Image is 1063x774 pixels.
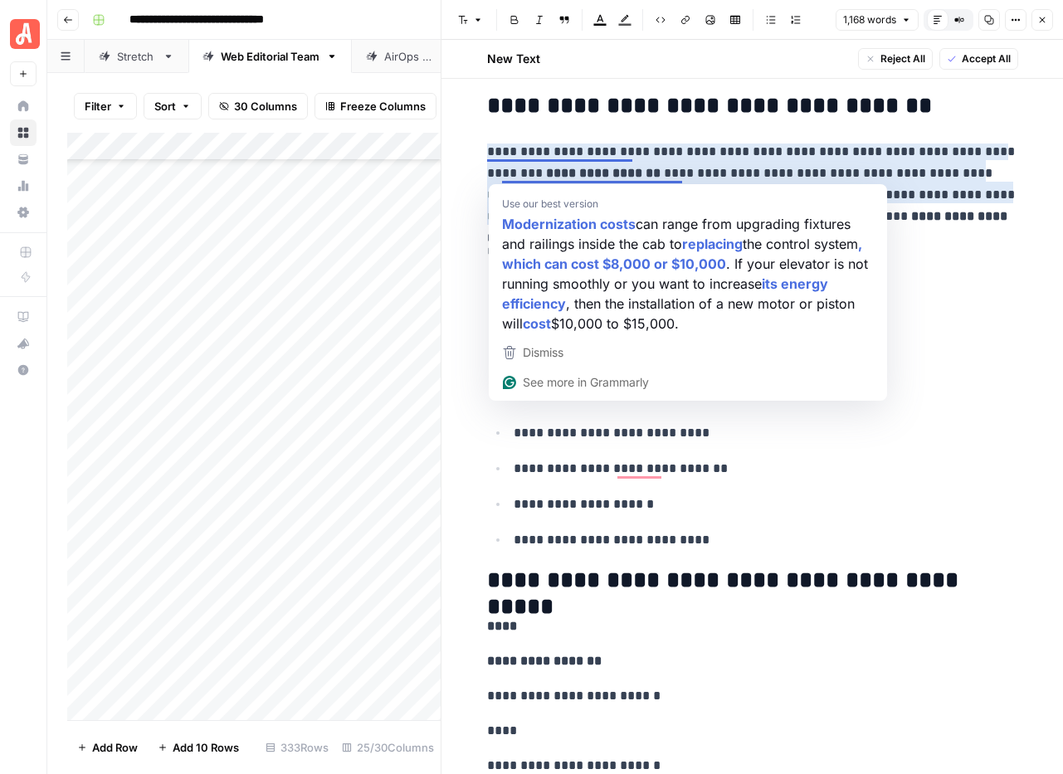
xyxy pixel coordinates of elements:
[10,199,37,226] a: Settings
[335,734,441,761] div: 25/30 Columns
[836,9,919,31] button: 1,168 words
[858,48,933,70] button: Reject All
[10,304,37,330] a: AirOps Academy
[85,40,188,73] a: Stretch
[10,93,37,119] a: Home
[315,93,436,119] button: Freeze Columns
[11,331,36,356] div: What's new?
[144,93,202,119] button: Sort
[259,734,335,761] div: 333 Rows
[67,734,148,761] button: Add Row
[92,739,138,756] span: Add Row
[85,98,111,114] span: Filter
[234,98,297,114] span: 30 Columns
[880,51,925,66] span: Reject All
[939,48,1018,70] button: Accept All
[10,173,37,199] a: Usage
[221,48,319,65] div: Web Editorial Team
[117,48,156,65] div: Stretch
[352,40,469,73] a: AirOps QA
[10,13,37,55] button: Workspace: Angi
[384,48,436,65] div: AirOps QA
[10,146,37,173] a: Your Data
[487,51,540,67] h2: New Text
[74,93,137,119] button: Filter
[10,19,40,49] img: Angi Logo
[154,98,176,114] span: Sort
[843,12,896,27] span: 1,168 words
[10,330,37,357] button: What's new?
[962,51,1011,66] span: Accept All
[148,734,249,761] button: Add 10 Rows
[10,357,37,383] button: Help + Support
[173,739,239,756] span: Add 10 Rows
[340,98,426,114] span: Freeze Columns
[10,119,37,146] a: Browse
[188,40,352,73] a: Web Editorial Team
[208,93,308,119] button: 30 Columns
